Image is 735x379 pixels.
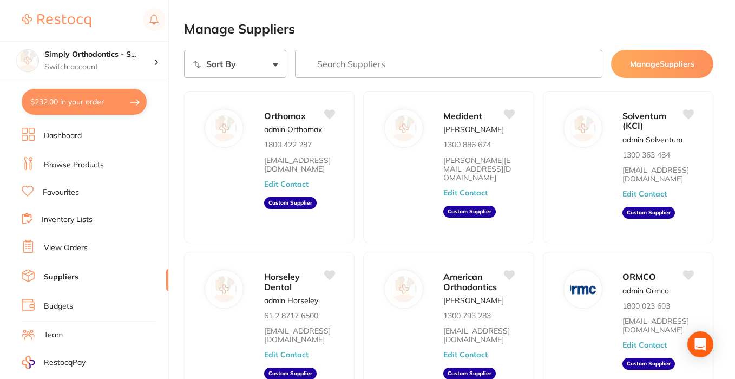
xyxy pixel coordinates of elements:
span: Horseley Dental [264,271,300,292]
a: Browse Products [44,160,104,171]
button: ManageSuppliers [611,50,713,78]
a: [EMAIL_ADDRESS][DOMAIN_NAME] [264,326,335,344]
button: Edit Contact [443,350,488,359]
a: Budgets [44,301,73,312]
a: Restocq Logo [22,8,91,33]
a: [EMAIL_ADDRESS][DOMAIN_NAME] [622,166,693,183]
aside: Custom Supplier [622,358,675,370]
button: Edit Contact [264,180,309,188]
p: 1300 363 484 [622,151,670,159]
img: Simply Orthodontics - Sydenham [17,50,38,71]
a: [EMAIL_ADDRESS][DOMAIN_NAME] [443,326,514,344]
h2: Manage Suppliers [184,22,713,37]
img: Horseley Dental [212,276,238,302]
a: Suppliers [44,272,78,283]
img: Solventum (KCI) [570,115,596,141]
a: Team [44,330,63,341]
a: [PERSON_NAME][EMAIL_ADDRESS][DOMAIN_NAME] [443,156,514,182]
button: Edit Contact [622,190,667,198]
p: admin Horseley [264,296,318,305]
img: Medident [391,115,417,141]
button: Edit Contact [622,341,667,349]
p: Switch account [44,62,154,73]
a: RestocqPay [22,356,86,369]
a: Favourites [43,187,79,198]
span: American Orthodontics [443,271,497,292]
aside: Custom Supplier [622,207,675,219]
a: Dashboard [44,130,82,141]
a: [EMAIL_ADDRESS][DOMAIN_NAME] [622,317,693,334]
button: $232.00 in your order [22,89,147,115]
img: ORMCO [570,276,596,302]
span: Orthomax [264,110,306,121]
p: [PERSON_NAME] [443,125,504,134]
span: ORMCO [622,271,656,282]
p: 61 2 8717 6500 [264,311,318,320]
span: RestocqPay [44,357,86,368]
h4: Simply Orthodontics - Sydenham [44,49,154,60]
button: Edit Contact [264,350,309,359]
span: Solventum (KCI) [622,110,666,131]
aside: Custom Supplier [443,206,496,218]
a: View Orders [44,243,88,253]
p: 1800 422 287 [264,140,312,149]
a: [EMAIL_ADDRESS][DOMAIN_NAME] [264,156,335,173]
p: 1800 023 603 [622,302,670,310]
button: Edit Contact [443,188,488,197]
p: [PERSON_NAME] [443,296,504,305]
aside: Custom Supplier [264,197,317,209]
img: Orthomax [212,115,238,141]
div: Open Intercom Messenger [687,331,713,357]
p: admin Ormco [622,286,669,295]
img: RestocqPay [22,356,35,369]
p: admin Solventum [622,135,682,144]
p: 1300 793 283 [443,311,491,320]
img: Restocq Logo [22,14,91,27]
input: Search Suppliers [295,50,602,78]
p: 1300 886 674 [443,140,491,149]
span: Medident [443,110,482,121]
img: American Orthodontics [391,276,417,302]
a: Inventory Lists [42,214,93,225]
p: admin Orthomax [264,125,322,134]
